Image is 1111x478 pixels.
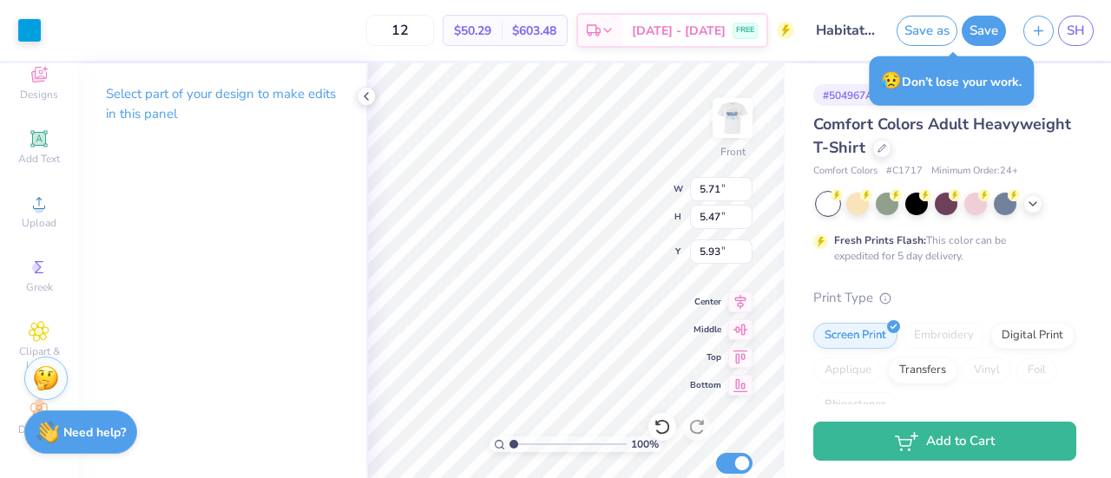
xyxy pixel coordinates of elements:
[834,232,1048,264] div: This color can be expedited for 5 day delivery.
[813,323,897,349] div: Screen Print
[18,152,60,166] span: Add Text
[903,323,985,349] div: Embroidery
[632,22,726,40] span: [DATE] - [DATE]
[813,288,1076,308] div: Print Type
[1067,21,1085,41] span: SH
[881,69,902,92] span: 😥
[813,357,883,383] div: Applique
[690,379,721,391] span: Bottom
[886,164,923,179] span: # C1717
[9,344,69,372] span: Clipart & logos
[897,16,957,46] button: Save as
[106,84,339,124] p: Select part of your design to make edits in this panel
[931,164,1018,179] span: Minimum Order: 24 +
[720,144,746,160] div: Front
[834,233,926,247] strong: Fresh Prints Flash:
[366,15,434,46] input: – –
[715,101,750,135] img: Front
[1058,16,1094,46] a: SH
[813,422,1076,461] button: Add to Cart
[888,357,957,383] div: Transfers
[20,88,58,101] span: Designs
[813,164,878,179] span: Comfort Colors
[813,392,897,418] div: Rhinestones
[631,436,659,452] span: 100 %
[454,22,491,40] span: $50.29
[813,114,1071,158] span: Comfort Colors Adult Heavyweight T-Shirt
[736,24,754,36] span: FREE
[26,280,53,294] span: Greek
[803,13,888,48] input: Untitled Design
[18,422,60,436] span: Decorate
[690,296,721,308] span: Center
[813,84,883,106] div: # 504967A
[690,324,721,336] span: Middle
[690,351,721,363] span: Top
[963,357,1011,383] div: Vinyl
[22,216,56,230] span: Upload
[1016,357,1057,383] div: Foil
[990,323,1075,349] div: Digital Print
[962,16,1006,46] button: Save
[512,22,556,40] span: $603.48
[869,56,1034,106] div: Don’t lose your work.
[63,424,126,441] strong: Need help?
